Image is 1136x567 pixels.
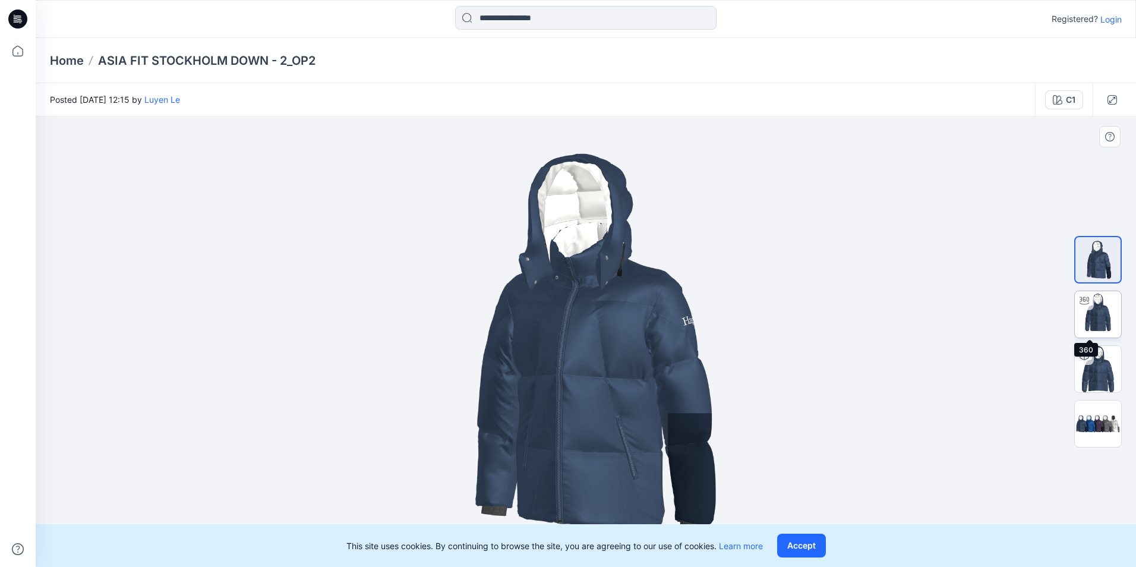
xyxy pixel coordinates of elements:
[1100,13,1122,26] p: Login
[98,52,315,69] p: ASIA FIT STOCKHOLM DOWN - 2​_OP2
[1075,346,1121,392] img: Asia Fit Stockholm Down -2​_OP2 C4
[1075,237,1121,282] img: THUMBNAIL
[144,94,180,105] a: Luyen Le
[50,93,180,106] span: Posted [DATE] 12:15 by
[777,534,826,557] button: Accept
[1066,93,1075,106] div: C1
[1075,291,1121,338] img: 360
[50,52,84,69] a: Home
[361,116,811,567] img: eyJhbGciOiJIUzI1NiIsImtpZCI6IjAiLCJzbHQiOiJzZXMiLCJ0eXAiOiJKV1QifQ.eyJkYXRhIjp7InR5cGUiOiJzdG9yYW...
[346,540,763,552] p: This site uses cookies. By continuing to browse the site, you are agreeing to our use of cookies.
[1052,12,1098,26] p: Registered?
[1045,90,1083,109] button: C1
[1075,410,1121,438] img: All colorways
[719,541,763,551] a: Learn more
